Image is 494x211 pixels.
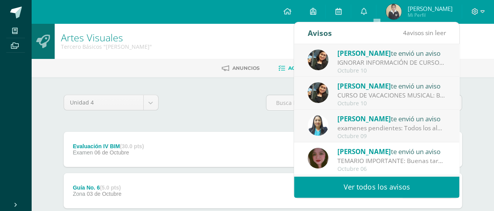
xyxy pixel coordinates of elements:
div: TEMARIO IMPORTANTE: Buenas tardes a todos. Espero se encuentren bien. Para el día de mañana traer... [337,156,446,165]
span: 06 de Octubre [95,149,129,156]
span: Actividades [288,65,323,71]
span: Anuncios [232,65,260,71]
span: 4 [403,28,406,37]
div: Octubre 06 [337,166,446,172]
div: Octubre 10 [337,100,446,107]
img: afbb90b42ddb8510e0c4b806fbdf27cc.png [308,50,328,70]
div: Guía No. 6 [73,184,121,191]
div: Octubre 09 [337,133,446,140]
span: [PERSON_NAME] [337,82,391,90]
div: te envió un aviso [337,48,446,58]
span: [PERSON_NAME] [337,114,391,123]
strong: (5.0 pts) [100,184,121,191]
div: examenes pendientes: Todos los alumnos que tienen exámenes pendientes, deben presentarse ,mañana ... [337,124,446,133]
input: Busca la actividad aquí... [266,95,462,110]
img: 76ba8faa5d35b300633ec217a03f91ef.png [308,148,328,168]
a: Actividades [278,62,323,74]
span: [PERSON_NAME] [337,147,391,156]
div: te envió un aviso [337,81,446,91]
span: avisos sin leer [403,28,446,37]
span: [PERSON_NAME] [407,5,452,12]
div: Octubre 10 [337,67,446,74]
span: [PERSON_NAME] [337,49,391,58]
span: Zona [73,191,85,197]
img: 139ad4bce731a5d99f71967e08cee11c.png [386,4,401,20]
span: Examen [73,149,93,156]
span: 03 de Octubre [87,191,121,197]
div: te envió un aviso [337,113,446,124]
img: 49168807a2b8cca0ef2119beca2bd5ad.png [308,115,328,136]
a: Ver todos los avisos [294,176,459,198]
a: Unidad 4 [64,95,158,110]
span: Unidad 4 [70,95,137,110]
img: afbb90b42ddb8510e0c4b806fbdf27cc.png [308,82,328,103]
div: te envió un aviso [337,146,446,156]
div: CURSO DE VACACIONES MUSICAL: Buen dia papitos, adjunto información de cursos de vacaciones musica... [337,91,446,100]
a: Artes Visuales [61,31,123,44]
span: Mi Perfil [407,12,452,18]
h1: Artes Visuales [61,32,152,43]
a: Anuncios [222,62,260,74]
div: Tercero Básicos 'Arquimedes' [61,43,152,50]
div: Evaluación IV BIM [73,143,144,149]
div: IGNORAR INFORMACIÓN DE CURSOS DE VACACIONES MUSICALES: Buen día, favor de Ignorar la información ... [337,58,446,67]
div: Avisos [308,22,332,44]
strong: (30.0 pts) [120,143,144,149]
